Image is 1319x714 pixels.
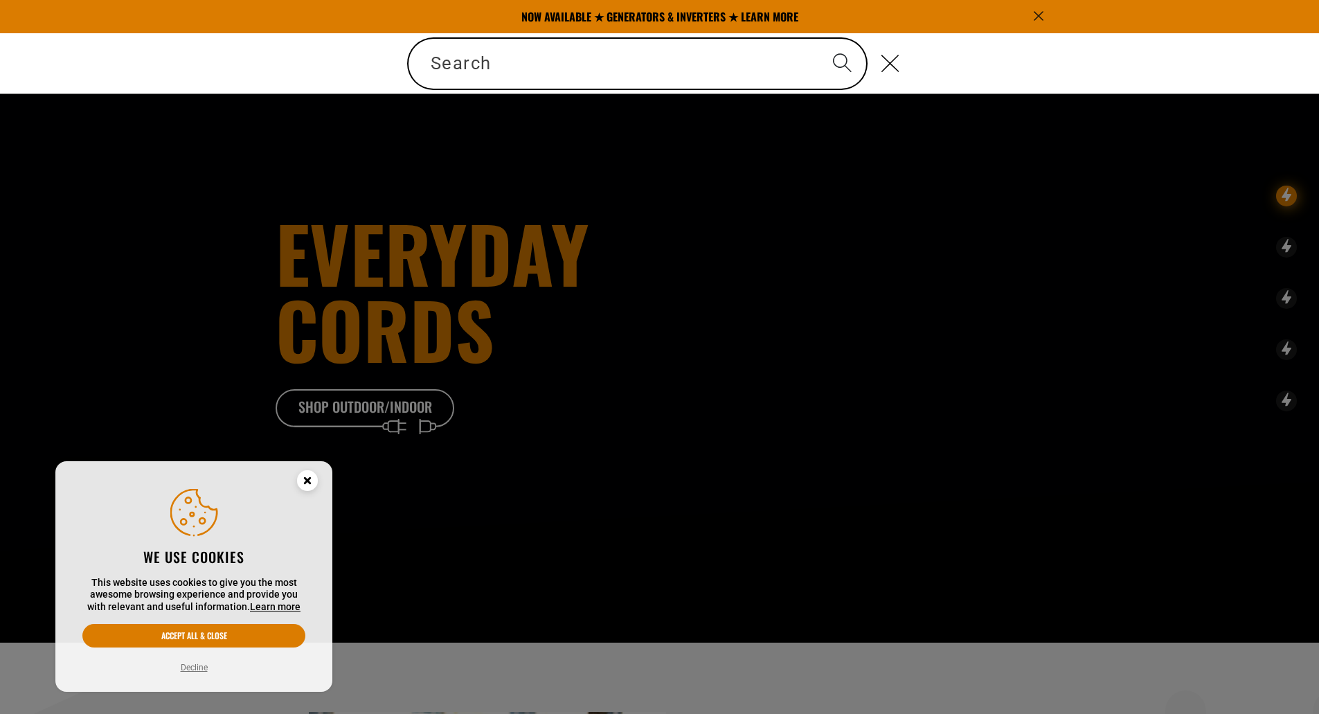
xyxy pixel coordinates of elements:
[250,601,300,612] a: Learn more
[82,577,305,614] p: This website uses cookies to give you the most awesome browsing experience and provide you with r...
[82,548,305,566] h2: We use cookies
[177,661,212,675] button: Decline
[82,624,305,648] button: Accept all & close
[55,461,332,693] aside: Cookie Consent
[868,39,912,87] button: Close
[818,39,866,87] button: Search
